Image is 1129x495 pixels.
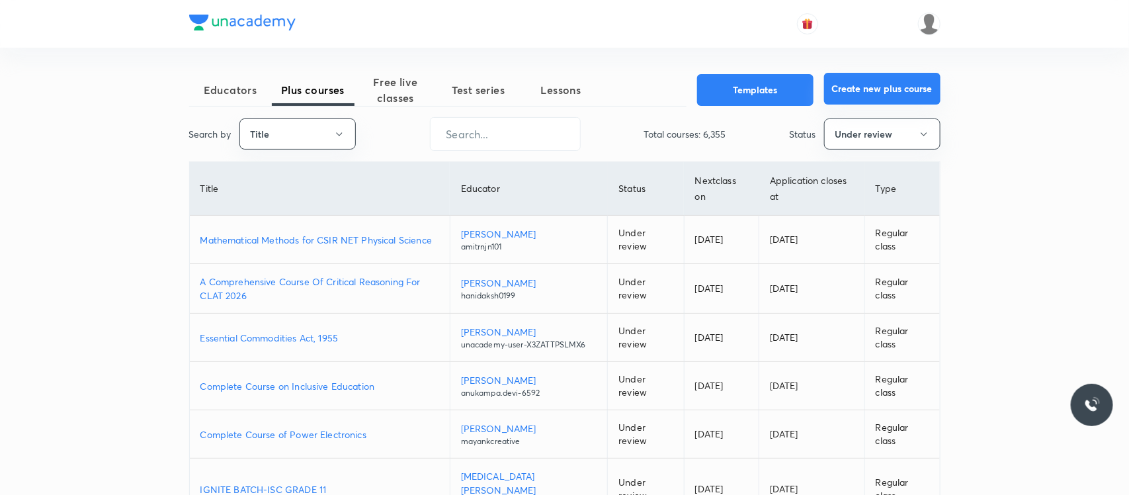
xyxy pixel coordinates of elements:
[684,216,759,264] td: [DATE]
[200,275,439,302] a: A Comprehensive Course Of Critical Reasoning For CLAT 2026
[520,82,603,98] span: Lessons
[759,362,865,410] td: [DATE]
[189,15,296,34] a: Company Logo
[461,422,597,435] p: [PERSON_NAME]
[918,13,941,35] img: Dipti
[759,264,865,314] td: [DATE]
[461,325,597,351] a: [PERSON_NAME]unacademy-user-X3ZATTPSLMX6
[864,362,939,410] td: Regular class
[797,13,818,34] button: avatar
[608,264,684,314] td: Under review
[189,82,272,98] span: Educators
[759,162,865,216] th: Application closes at
[824,118,941,150] button: Under review
[461,276,597,290] p: [PERSON_NAME]
[684,362,759,410] td: [DATE]
[759,314,865,362] td: [DATE]
[1084,397,1100,413] img: ttu
[189,15,296,30] img: Company Logo
[272,82,355,98] span: Plus courses
[608,216,684,264] td: Under review
[684,264,759,314] td: [DATE]
[189,127,231,141] p: Search by
[461,422,597,447] a: [PERSON_NAME]mayankcreative
[759,216,865,264] td: [DATE]
[864,314,939,362] td: Regular class
[450,162,608,216] th: Educator
[461,227,597,253] a: [PERSON_NAME]amitrnjn101
[864,410,939,459] td: Regular class
[684,162,759,216] th: Next class on
[461,290,597,302] p: hanidaksh0199
[190,162,450,216] th: Title
[802,18,814,30] img: avatar
[608,314,684,362] td: Under review
[824,73,941,105] button: Create new plus course
[200,427,439,441] a: Complete Course of Power Electronics
[239,118,356,150] button: Title
[461,276,597,302] a: [PERSON_NAME]hanidaksh0199
[461,373,597,399] a: [PERSON_NAME]anukampa.devi-6592
[461,373,597,387] p: [PERSON_NAME]
[608,162,684,216] th: Status
[790,127,816,141] p: Status
[200,331,439,345] a: Essential Commodities Act, 1955
[461,435,597,447] p: mayankcreative
[864,216,939,264] td: Regular class
[697,74,814,106] button: Templates
[461,241,597,253] p: amitrnjn101
[644,127,726,141] p: Total courses: 6,355
[200,379,439,393] a: Complete Course on Inclusive Education
[431,117,580,151] input: Search...
[437,82,520,98] span: Test series
[461,339,597,351] p: unacademy-user-X3ZATTPSLMX6
[200,233,439,247] a: Mathematical Methods for CSIR NET Physical Science
[461,325,597,339] p: [PERSON_NAME]
[461,387,597,399] p: anukampa.devi-6592
[684,410,759,459] td: [DATE]
[461,227,597,241] p: [PERSON_NAME]
[684,314,759,362] td: [DATE]
[608,410,684,459] td: Under review
[355,74,437,106] span: Free live classes
[864,264,939,314] td: Regular class
[759,410,865,459] td: [DATE]
[864,162,939,216] th: Type
[608,362,684,410] td: Under review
